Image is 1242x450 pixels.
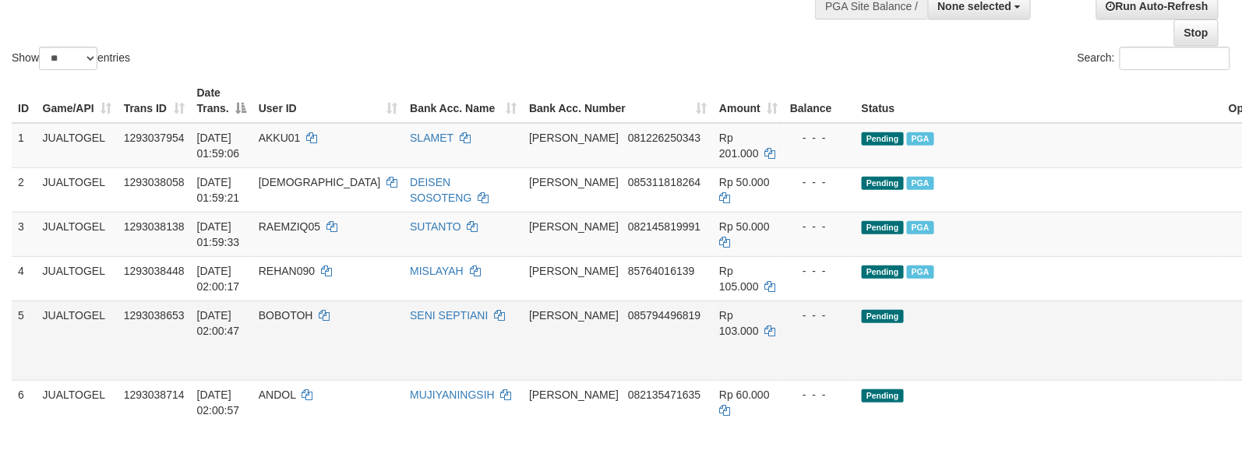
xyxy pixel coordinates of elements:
th: Bank Acc. Name: activate to sort column ascending [404,79,523,123]
td: 5 [12,301,37,380]
div: - - - [790,263,849,279]
span: [DATE] 01:59:21 [197,176,240,204]
th: Balance [784,79,856,123]
span: Rp 60.000 [719,388,770,401]
span: Rp 50.000 [719,176,770,188]
span: Marked by bircaptwd [907,177,934,190]
span: Marked by bircaptwd [907,221,934,234]
span: BOBOTOH [259,309,313,322]
span: Pending [862,221,904,234]
span: [DATE] 02:00:57 [197,388,240,417]
a: SUTANTO [410,220,461,233]
div: - - - [790,219,849,234]
th: Status [856,79,1223,123]
div: - - - [790,387,849,403]
div: - - - [790,130,849,146]
th: Game/API: activate to sort column ascending [37,79,118,123]
div: - - - [790,174,849,190]
th: Amount: activate to sort column ascending [713,79,784,123]
span: ANDOL [259,388,296,401]
span: Copy 082135471635 to clipboard [628,388,700,401]
span: Copy 085794496819 to clipboard [628,309,700,322]
span: Pending [862,265,904,279]
td: 4 [12,256,37,301]
td: 2 [12,167,37,212]
th: User ID: activate to sort column ascending [252,79,404,123]
span: [DATE] 01:59:33 [197,220,240,248]
span: 1293037954 [124,132,185,144]
a: SENI SEPTIANI [410,309,488,322]
span: Copy 085311818264 to clipboard [628,176,700,188]
td: JUALTOGEL [37,167,118,212]
span: [DEMOGRAPHIC_DATA] [259,176,381,188]
span: [DATE] 01:59:06 [197,132,240,160]
span: [PERSON_NAME] [529,132,619,144]
span: Rp 50.000 [719,220,770,233]
span: Copy 85764016139 to clipboard [628,265,695,277]
th: Date Trans.: activate to sort column descending [191,79,252,123]
span: Copy 081226250343 to clipboard [628,132,700,144]
span: Rp 103.000 [719,309,759,337]
td: JUALTOGEL [37,212,118,256]
span: [PERSON_NAME] [529,265,619,277]
span: 1293038448 [124,265,185,277]
a: MISLAYAH [410,265,464,277]
a: Stop [1174,19,1219,46]
td: 3 [12,212,37,256]
span: [DATE] 02:00:47 [197,309,240,337]
span: [PERSON_NAME] [529,309,619,322]
span: 1293038138 [124,220,185,233]
span: Pending [862,177,904,190]
span: Pending [862,132,904,146]
th: ID [12,79,37,123]
span: Marked by bircaptwd [907,132,934,146]
span: Pending [862,389,904,403]
span: 1293038058 [124,176,185,188]
span: Copy 082145819991 to clipboard [628,220,700,233]
th: Bank Acc. Number: activate to sort column ascending [523,79,713,123]
span: 1293038714 [124,388,185,401]
span: Rp 201.000 [719,132,759,160]
span: Rp 105.000 [719,265,759,293]
span: [DATE] 02:00:17 [197,265,240,293]
a: MUJIYANINGSIH [410,388,495,401]
span: 1293038653 [124,309,185,322]
a: SLAMET [410,132,453,144]
td: 1 [12,123,37,168]
label: Show entries [12,47,130,70]
label: Search: [1078,47,1230,70]
th: Trans ID: activate to sort column ascending [118,79,191,123]
span: [PERSON_NAME] [529,388,619,401]
a: DEISEN SOSOTENG [410,176,471,204]
select: Showentries [39,47,97,70]
span: AKKU01 [259,132,301,144]
td: JUALTOGEL [37,301,118,380]
span: Pending [862,310,904,323]
td: JUALTOGEL [37,123,118,168]
span: [PERSON_NAME] [529,176,619,188]
span: Marked by bircaptwd [907,265,934,279]
input: Search: [1120,47,1230,70]
div: - - - [790,308,849,323]
span: REHAN090 [259,265,315,277]
td: JUALTOGEL [37,256,118,301]
span: RAEMZIQ05 [259,220,320,233]
span: [PERSON_NAME] [529,220,619,233]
